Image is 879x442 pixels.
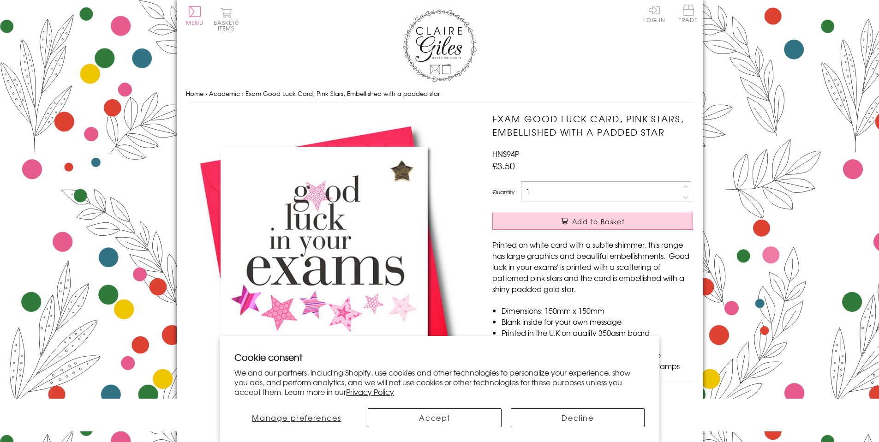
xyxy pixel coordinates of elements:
[234,368,645,396] p: We and our partners, including Shopify, use cookies and other technologies to personalize your ex...
[492,159,515,172] span: £3.50
[234,351,645,364] h2: Cookie consent
[492,213,693,230] button: Add to Basket
[502,316,693,327] li: Blank inside for your own message
[214,7,239,31] button: Basket0 items
[186,6,204,25] button: Menu
[245,89,440,98] span: Exam Good Luck Card, Pink Stars, Embellished with a padded star
[234,408,359,427] button: Manage preferences
[218,18,239,32] span: 0 items
[403,9,477,82] img: Claire Giles Greetings Cards
[186,112,463,388] img: Exam Good Luck Card, Pink Stars, Embellished with a padded star
[492,112,693,139] h1: Exam Good Luck Card, Pink Stars, Embellished with a padded star
[502,327,693,338] li: Printed in the U.K on quality 350gsm board
[209,89,240,98] a: Academic
[205,89,207,98] span: ›
[502,305,693,316] li: Dimensions: 150mm x 150mm
[492,148,519,159] span: HNS94P
[368,408,502,427] button: Accept
[252,412,341,423] span: Manage preferences
[186,84,694,103] nav: breadcrumbs
[186,18,204,27] span: Menu
[346,386,394,397] a: Privacy Policy
[186,89,203,98] a: Home
[679,5,698,24] a: Trade
[242,89,244,98] span: ›
[679,5,698,23] span: Trade
[643,5,665,23] a: Log In
[492,239,693,294] p: Printed on white card with a subtle shimmer, this range has large graphics and beautiful embellis...
[492,188,514,196] label: Quantity
[511,408,645,427] button: Decline
[572,217,625,226] span: Add to Basket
